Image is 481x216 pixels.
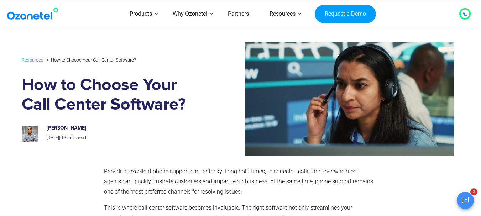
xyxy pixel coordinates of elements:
li: How to Choose Your Call Center Software? [45,56,136,64]
span: 3 [470,188,477,195]
span: [DATE] [47,135,59,140]
span: Providing excellent phone support can be tricky. Long hold times, misdirected calls, and overwhel... [104,168,373,195]
h6: [PERSON_NAME] [47,125,197,131]
a: Request a Demo [315,5,376,23]
h1: How to Choose Your Call Center Software? [22,75,204,115]
button: Open chat [457,192,474,209]
img: prashanth-kancherla_avatar-200x200.jpeg [22,126,38,142]
a: Why Ozonetel [162,1,218,27]
span: mins read [67,135,86,140]
span: 13 [61,135,66,140]
a: Resources [22,56,43,64]
a: Partners [218,1,259,27]
p: | [47,134,197,142]
a: Products [119,1,162,27]
a: Resources [259,1,306,27]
